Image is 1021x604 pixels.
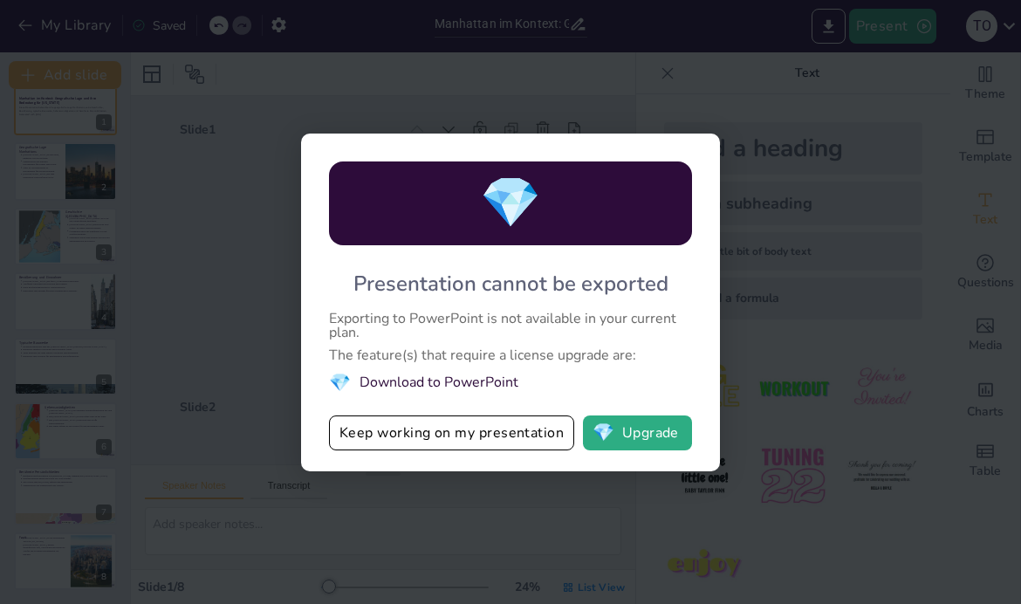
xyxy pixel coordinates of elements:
[593,424,614,442] span: diamond
[329,371,692,395] li: Download to PowerPoint
[353,270,668,298] div: Presentation cannot be exported
[583,415,692,450] button: diamondUpgrade
[329,348,692,362] div: The feature(s) that require a license upgrade are:
[329,371,351,395] span: diamond
[329,312,692,340] div: Exporting to PowerPoint is not available in your current plan.
[480,169,541,237] span: diamond
[329,415,574,450] button: Keep working on my presentation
